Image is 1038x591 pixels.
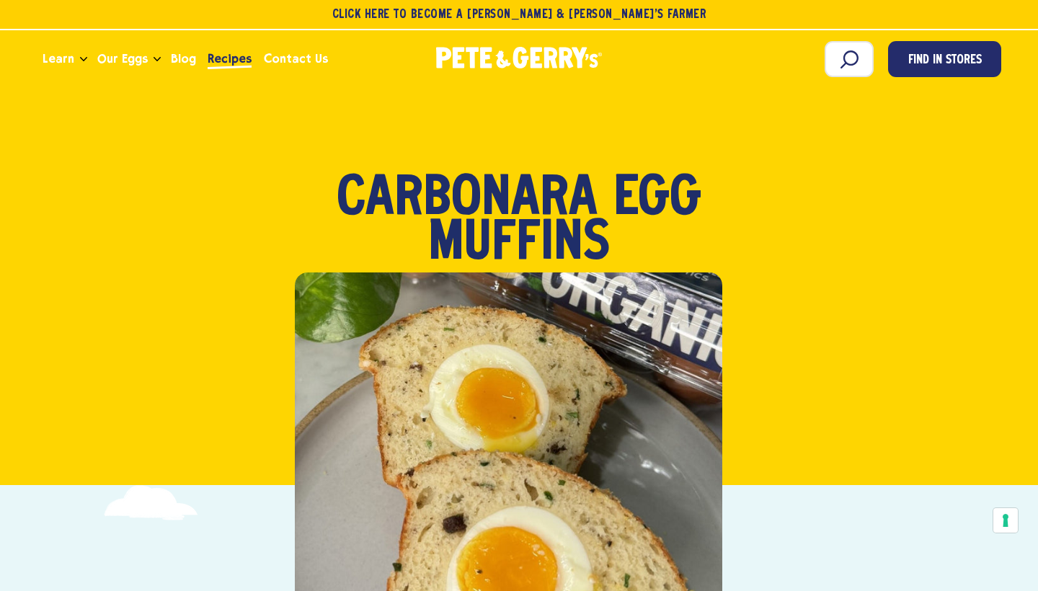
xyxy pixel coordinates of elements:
[97,50,148,68] span: Our Eggs
[43,50,74,68] span: Learn
[993,508,1018,533] button: Your consent preferences for tracking technologies
[428,222,610,267] span: Muffins
[92,40,154,79] a: Our Eggs
[258,40,334,79] a: Contact Us
[888,41,1001,77] a: Find in Stores
[80,57,87,62] button: Open the dropdown menu for Learn
[825,41,874,77] input: Search
[613,177,701,222] span: Egg
[37,40,80,79] a: Learn
[908,51,982,71] span: Find in Stores
[264,50,328,68] span: Contact Us
[171,50,196,68] span: Blog
[154,57,161,62] button: Open the dropdown menu for Our Eggs
[165,40,202,79] a: Blog
[208,50,252,68] span: Recipes
[337,177,598,222] span: Carbonara
[202,40,257,79] a: Recipes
